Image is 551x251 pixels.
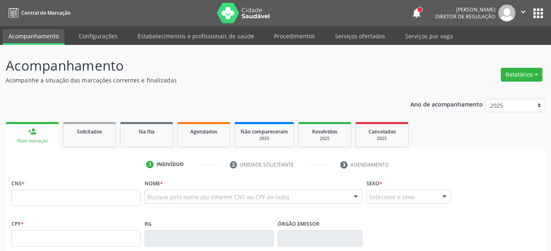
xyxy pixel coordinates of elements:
span: Na fila [139,128,154,135]
a: Serviços ofertados [329,29,391,43]
div: 2025 [241,135,288,142]
button: notifications [411,7,422,19]
div: Nova marcação [11,138,53,144]
label: Nome [145,177,163,190]
a: Central de Marcação [6,6,70,20]
span: Cancelados [368,128,396,135]
span: Diretor de regulação [435,13,495,20]
div: Indivíduo [156,161,184,168]
div: 2025 [304,135,345,142]
span: Não compareceram [241,128,288,135]
i:  [519,7,528,16]
label: Órgão emissor [278,218,319,230]
span: Busque pelo nome (ou informe CNS ou CPF ao lado) [147,193,289,201]
span: Selecione o sexo [369,193,414,201]
button: Relatórios [501,68,542,82]
img: img [498,4,515,22]
a: Procedimentos [268,29,321,43]
div: [PERSON_NAME] [435,6,495,13]
button: apps [531,6,545,20]
p: Acompanhamento [6,56,384,76]
button:  [515,4,531,22]
label: Sexo [366,177,382,190]
label: RG [145,218,152,230]
a: Estabelecimentos e profissionais de saúde [132,29,260,43]
span: Agendados [190,128,217,135]
div: 1 [146,161,154,168]
span: Solicitados [77,128,102,135]
label: CNS [11,177,25,190]
div: person_add [28,127,37,136]
a: Acompanhamento [3,29,65,45]
span: Resolvidos [312,128,337,135]
a: Configurações [73,29,123,43]
span: Central de Marcação [21,9,70,16]
p: Acompanhe a situação das marcações correntes e finalizadas [6,76,384,84]
a: Serviços por vaga [399,29,459,43]
div: 2025 [361,135,402,142]
p: Ano de acompanhamento [410,99,483,109]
